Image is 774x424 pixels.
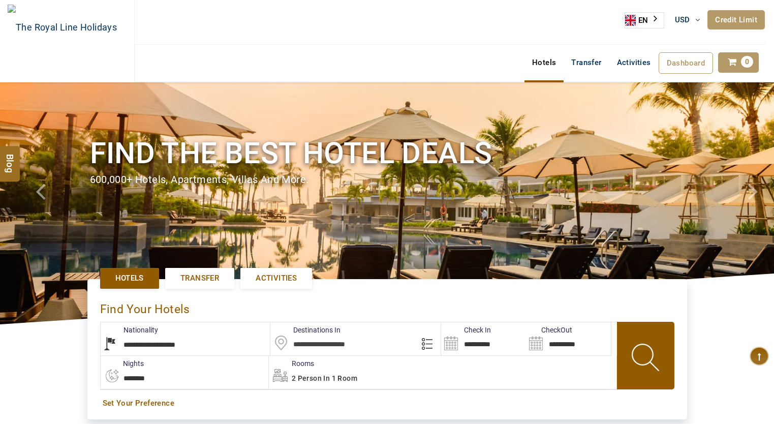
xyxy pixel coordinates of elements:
input: Search [526,322,611,355]
input: Search [441,322,526,355]
div: Language [625,12,664,28]
aside: Language selected: English [625,12,664,28]
span: 0 [741,56,753,68]
span: Dashboard [667,58,705,68]
a: EN [625,13,664,28]
div: 600,000+ hotels, apartments, villas and more. [90,172,685,187]
a: Transfer [165,268,234,289]
a: Set Your Preference [103,398,672,409]
a: Transfer [564,52,609,73]
span: 2 Person in 1 Room [292,374,357,382]
a: Activities [240,268,312,289]
a: Hotels [100,268,159,289]
span: Transfer [180,273,219,284]
a: Hotels [524,52,564,73]
a: Credit Limit [707,10,765,29]
span: Activities [256,273,297,284]
a: 0 [718,52,759,73]
a: Activities [609,52,659,73]
img: The Royal Line Holidays [8,5,117,50]
label: Nationality [101,325,158,335]
span: Hotels [115,273,144,284]
label: Rooms [269,358,314,369]
label: Destinations In [270,325,340,335]
h1: Find the best hotel deals [90,134,685,172]
label: CheckOut [526,325,572,335]
span: USD [675,15,690,24]
label: Check In [441,325,491,335]
label: nights [100,358,144,369]
div: Find Your Hotels [100,292,674,322]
